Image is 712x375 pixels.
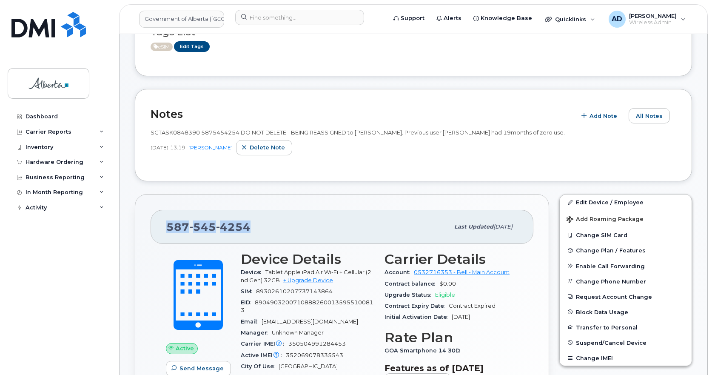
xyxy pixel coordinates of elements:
[384,303,449,309] span: Contract Expiry Date
[384,363,518,373] h3: Features as of [DATE]
[384,281,439,287] span: Contract balance
[629,108,670,123] button: All Notes
[283,277,333,283] a: + Upgrade Device
[576,108,624,123] button: Add Note
[560,350,692,366] button: Change IMEI
[612,14,622,24] span: AD
[170,144,185,151] span: 13:19
[166,220,251,233] span: 587
[151,144,168,151] span: [DATE]
[151,43,173,51] span: Active
[629,12,677,19] span: [PERSON_NAME]
[439,281,456,287] span: $0.00
[241,269,371,283] span: Tablet Apple iPad Air Wi-Fi + Cellular (2nd Gen) 32GB
[188,144,233,151] a: [PERSON_NAME]
[241,252,374,267] h3: Device Details
[288,341,346,347] span: 350504991284453
[279,363,338,369] span: [GEOGRAPHIC_DATA]
[567,216,644,224] span: Add Roaming Package
[250,143,285,152] span: Delete note
[384,330,518,345] h3: Rate Plan
[384,347,464,354] span: GOA Smartphone 14 30D
[151,129,565,136] span: SCTASK0848390 5875454254 DO NOT DELETE - BEING REASSIGNED to [PERSON_NAME]. Previous user [PERSON...
[603,11,692,28] div: Arunajith Daylath
[560,304,692,320] button: Block Data Usage
[387,10,430,27] a: Support
[481,14,532,23] span: Knowledge Base
[151,27,676,37] h3: Tags List
[560,210,692,227] button: Add Roaming Package
[493,223,513,230] span: [DATE]
[636,112,663,120] span: All Notes
[241,341,288,347] span: Carrier IMEI
[467,10,538,27] a: Knowledge Base
[286,352,343,358] span: 352069078335543
[235,10,364,25] input: Find something...
[241,352,286,358] span: Active IMEI
[241,318,262,325] span: Email
[174,41,210,52] a: Edit Tags
[384,314,452,320] span: Initial Activation Date
[629,19,677,26] span: Wireless Admin
[216,220,251,233] span: 4254
[256,288,333,295] span: 89302610207737143864
[241,299,255,306] span: EID
[560,289,692,304] button: Request Account Change
[560,320,692,335] button: Transfer to Personal
[272,329,324,336] span: Unknown Manager
[590,112,617,120] span: Add Note
[430,10,467,27] a: Alerts
[435,292,455,298] span: Eligible
[241,288,256,295] span: SIM
[241,299,373,313] span: 89049032007108882600135955100813
[151,108,572,120] h2: Notes
[539,11,601,28] div: Quicklinks
[452,314,470,320] span: [DATE]
[414,269,510,275] a: 0532716353 - Bell - Main Account
[384,269,414,275] span: Account
[576,339,646,346] span: Suspend/Cancel Device
[384,252,518,267] h3: Carrier Details
[241,269,265,275] span: Device
[179,364,224,372] span: Send Message
[560,335,692,350] button: Suspend/Cancel Device
[189,220,216,233] span: 545
[555,16,586,23] span: Quicklinks
[262,318,358,325] span: [EMAIL_ADDRESS][DOMAIN_NAME]
[576,263,645,269] span: Enable Call Forwarding
[454,223,493,230] span: Last updated
[560,243,692,258] button: Change Plan / Features
[384,292,435,298] span: Upgrade Status
[560,258,692,274] button: Enable Call Forwarding
[176,344,194,352] span: Active
[241,329,272,336] span: Manager
[444,14,461,23] span: Alerts
[560,195,692,210] a: Edit Device / Employee
[139,11,224,28] a: Government of Alberta (GOA)
[576,247,646,254] span: Change Plan / Features
[560,227,692,243] button: Change SIM Card
[236,140,292,155] button: Delete note
[449,303,496,309] span: Contract Expired
[560,274,692,289] button: Change Phone Number
[401,14,424,23] span: Support
[241,363,279,369] span: City Of Use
